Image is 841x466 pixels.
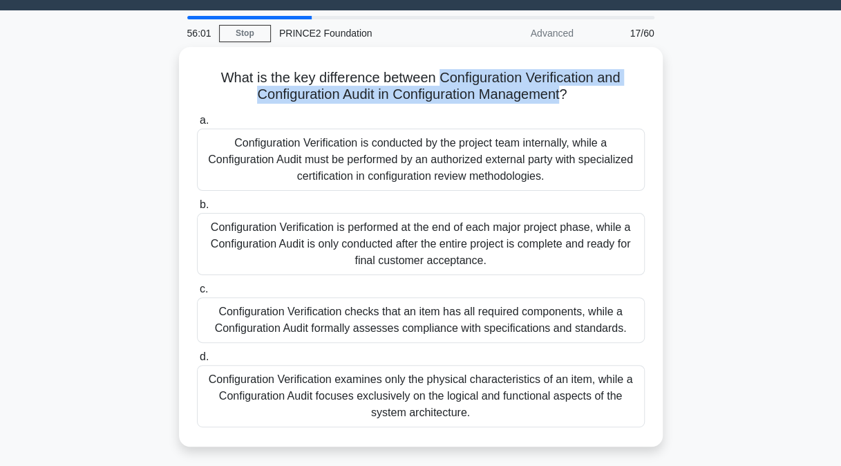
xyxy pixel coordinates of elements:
[200,114,209,126] span: a.
[200,198,209,210] span: b.
[200,351,209,362] span: d.
[200,283,208,295] span: c.
[197,365,645,427] div: Configuration Verification examines only the physical characteristics of an item, while a Configu...
[197,297,645,343] div: Configuration Verification checks that an item has all required components, while a Configuration...
[461,19,582,47] div: Advanced
[196,69,646,104] h5: What is the key difference between Configuration Verification and Configuration Audit in Configur...
[179,19,219,47] div: 56:01
[197,129,645,191] div: Configuration Verification is conducted by the project team internally, while a Configuration Aud...
[582,19,663,47] div: 17/60
[219,25,271,42] a: Stop
[271,19,461,47] div: PRINCE2 Foundation
[197,213,645,275] div: Configuration Verification is performed at the end of each major project phase, while a Configura...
